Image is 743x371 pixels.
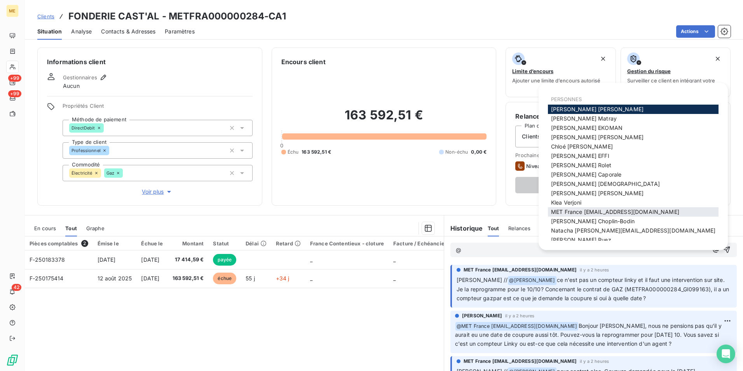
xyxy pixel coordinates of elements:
span: MET France [EMAIL_ADDRESS][DOMAIN_NAME] [464,358,577,365]
span: @ [PERSON_NAME] [508,276,556,285]
span: F-250175414 [30,275,64,282]
span: [PERSON_NAME] Rolet [551,162,611,168]
button: Limite d’encoursAjouter une limite d’encours autorisé [506,47,616,97]
div: Retard [276,240,301,247]
span: Gestion du risque [627,68,671,74]
span: Clients Autre mode de paiement [522,133,607,140]
div: Pièces comptables [30,240,88,247]
span: il y a 2 heures [580,359,609,364]
span: _ [310,256,312,263]
span: Tout [65,225,77,231]
span: payée [213,254,236,266]
span: [PERSON_NAME] Ruez [551,236,611,243]
span: En cours [34,225,56,231]
input: Ajouter une valeur [123,170,129,177]
span: F-250183378 [30,256,65,263]
span: Situation [37,28,62,35]
div: Facture / Echéancier [393,240,446,247]
span: Limite d’encours [512,68,553,74]
a: Clients [37,12,54,20]
span: _ [393,275,396,282]
span: 163 592,51 € [302,149,331,156]
span: Aucun [63,82,80,90]
span: il y a 2 heures [580,268,609,272]
span: [PERSON_NAME] Choplin-Bodin [551,218,635,224]
span: [PERSON_NAME] [DEMOGRAPHIC_DATA] [551,180,660,187]
span: 0,00 € [471,149,487,156]
span: @ [456,247,461,253]
span: 42 [12,284,21,291]
span: Gaz [106,171,114,175]
span: Paramètres [165,28,195,35]
span: _ [310,275,312,282]
span: 55 j [246,275,255,282]
span: Klea Verjoni [551,199,581,206]
span: [PERSON_NAME] [PERSON_NAME] [551,134,644,140]
span: il y a 2 heures [505,313,534,318]
span: @ MET France [EMAIL_ADDRESS][DOMAIN_NAME] [455,322,578,331]
span: 12 août 2025 [98,275,132,282]
div: Montant [173,240,204,247]
span: [PERSON_NAME] Caporale [551,171,621,178]
span: Prochaine relance prévue le [515,152,721,158]
span: Propriétés Client [63,103,253,114]
span: Bonjour [PERSON_NAME], nous ne pensions pas qu'il y aurait eu une date de coupure aussi tôt. Pouv... [455,322,723,347]
span: [DATE] [141,275,159,282]
img: Logo LeanPay [6,354,19,366]
input: Ajouter une valeur [104,124,110,131]
button: Gestion du risqueSurveiller ce client en intégrant votre outil de gestion des risques client. [621,47,731,97]
span: [PERSON_NAME] EFFI [551,152,609,159]
div: Statut [213,240,236,247]
div: Émise le [98,240,132,247]
span: Surveiller ce client en intégrant votre outil de gestion des risques client. [627,77,724,90]
span: Contacts & Adresses [101,28,155,35]
span: +99 [8,75,21,82]
input: Ajouter une valeur [109,147,115,154]
span: Échu [288,149,299,156]
span: Analyse [71,28,92,35]
h6: Historique [444,224,483,233]
span: MET France [EMAIL_ADDRESS][DOMAIN_NAME] [551,208,679,215]
span: 0 [280,142,283,149]
span: Relances [508,225,530,231]
h2: 163 592,51 € [281,107,487,131]
span: [DATE] [141,256,159,263]
span: [PERSON_NAME] [PERSON_NAME] [551,190,644,196]
span: Non-échu [445,149,468,156]
h6: Relance [515,112,721,121]
div: Délai [246,240,267,247]
span: +99 [8,90,21,97]
button: Actions [676,25,715,38]
span: ce n'est pas un compteur linky et il faut une intervention sur site. Je la reprogramme pour le 10... [457,276,731,301]
div: Open Intercom Messenger [717,345,735,363]
span: 163 592,51 € [173,275,204,282]
h3: FONDERIE CAST'AL - METFRA000000284-CA1 [68,9,286,23]
span: Niveau 7 [526,163,547,169]
span: Graphe [86,225,105,231]
span: échue [213,273,236,284]
h6: Encours client [281,57,326,66]
span: Ajouter une limite d’encours autorisé [512,77,600,84]
span: Natacha [PERSON_NAME][EMAIL_ADDRESS][DOMAIN_NAME] [551,227,715,234]
span: Gestionnaires [63,74,97,80]
span: Professionnel [72,148,101,153]
span: 2 [81,240,88,247]
span: Voir plus [142,188,173,196]
button: Voir [515,177,705,193]
span: 17 414,59 € [173,256,204,264]
span: Voir [525,182,688,188]
span: [PERSON_NAME] // [457,276,508,283]
span: [PERSON_NAME] EKOMAN [551,124,623,131]
span: [PERSON_NAME] Matray [551,115,617,122]
span: [PERSON_NAME] [462,312,502,319]
h6: Informations client [47,57,253,66]
span: [PERSON_NAME] [PERSON_NAME] [551,106,644,112]
button: Voir plus [63,187,253,196]
span: DirectDebit [72,126,95,130]
span: Clients [37,13,54,19]
span: +34 j [276,275,290,282]
span: [DATE] [98,256,116,263]
span: _ [393,256,396,263]
span: Électricité [72,171,92,175]
span: PERSONNES [551,96,582,102]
